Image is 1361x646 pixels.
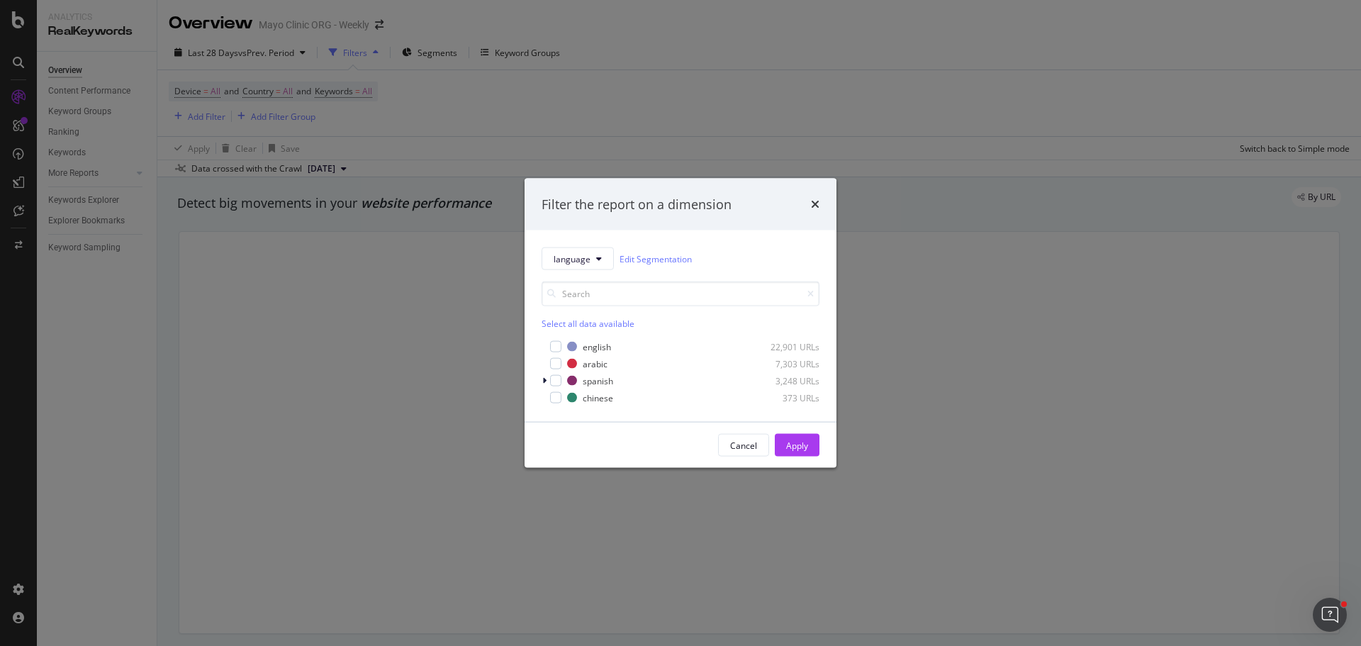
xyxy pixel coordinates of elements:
div: chinese [583,391,613,403]
div: 373 URLs [750,391,819,403]
div: Apply [786,439,808,451]
div: Select all data available [542,318,819,330]
button: Cancel [718,434,769,457]
div: 3,248 URLs [750,374,819,386]
span: language [554,252,590,264]
div: modal [525,178,836,468]
div: 7,303 URLs [750,357,819,369]
div: spanish [583,374,613,386]
iframe: Intercom live chat [1313,598,1347,632]
button: language [542,247,614,270]
div: english [583,340,611,352]
div: times [811,195,819,213]
button: Apply [775,434,819,457]
a: Edit Segmentation [620,251,692,266]
div: arabic [583,357,607,369]
div: Cancel [730,439,757,451]
div: Filter the report on a dimension [542,195,732,213]
div: 22,901 URLs [750,340,819,352]
input: Search [542,282,819,306]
